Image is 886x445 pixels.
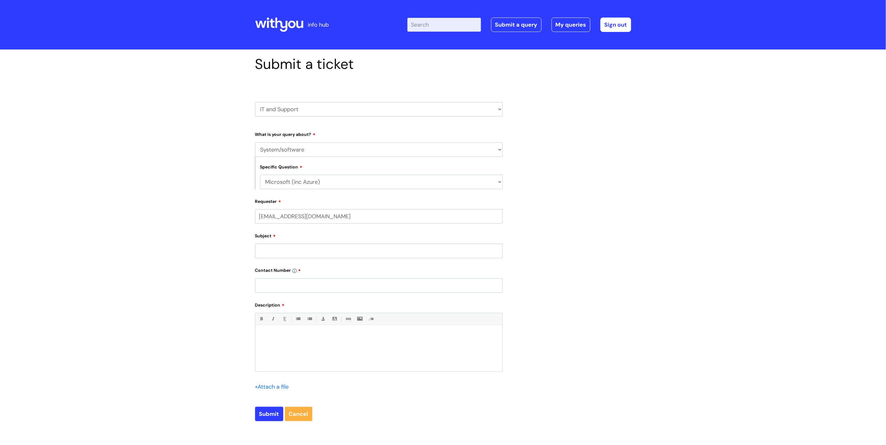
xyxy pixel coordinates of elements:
a: Underline(Ctrl-U) [280,315,288,323]
label: Description [255,300,503,308]
a: Submit a query [491,18,542,32]
a: Cancel [285,407,312,421]
div: Attach a file [255,382,293,392]
h1: Submit a ticket [255,56,503,73]
label: What is your query about? [255,130,503,137]
input: Email [255,209,503,224]
a: Font Color [319,315,327,323]
div: | - [407,18,631,32]
a: Link [344,315,352,323]
label: Subject [255,231,503,239]
a: Insert Image... [356,315,364,323]
img: info-icon.svg [292,269,297,273]
label: Contact Number [255,266,503,273]
label: Specific Question [260,163,303,170]
a: • Unordered List (Ctrl-Shift-7) [294,315,302,323]
a: Italic (Ctrl-I) [269,315,277,323]
a: Back Color [331,315,338,323]
a: 1. Ordered List (Ctrl-Shift-8) [306,315,313,323]
input: Submit [255,407,283,421]
a: Sign out [600,18,631,32]
input: Search [407,18,481,32]
p: info hub [308,20,329,30]
a: Bold (Ctrl-B) [257,315,265,323]
label: Requester [255,197,503,204]
a: My queries [552,18,590,32]
a: Remove formatting (Ctrl-\) [367,315,375,323]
